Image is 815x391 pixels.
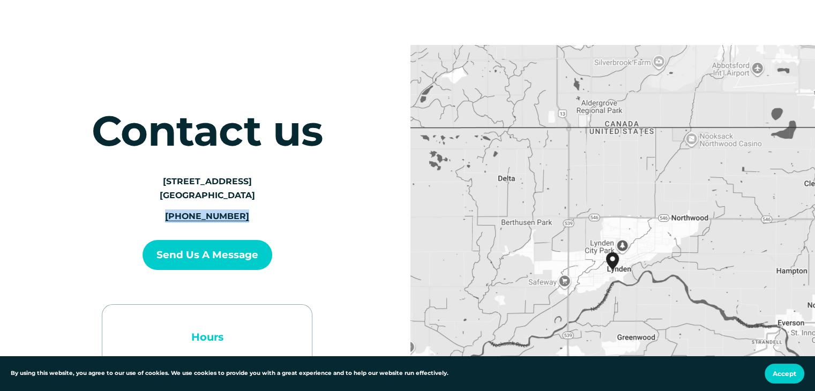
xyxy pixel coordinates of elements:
[606,252,632,287] div: Manna Insurance Group 719 Grover Street Lynden, WA, 98264, United States
[773,370,796,378] span: Accept
[133,175,282,202] p: [STREET_ADDRESS] [GEOGRAPHIC_DATA]
[143,240,272,270] button: Send us a Message
[191,330,223,343] strong: Hours
[11,369,448,378] p: By using this website, you agree to our use of cookies. We use cookies to provide you with a grea...
[133,353,282,380] p: [DATE] – [DATE] 9am – 5pm
[765,364,804,384] button: Accept
[165,211,249,221] a: [PHONE_NUMBER]
[72,110,343,153] h1: Contact us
